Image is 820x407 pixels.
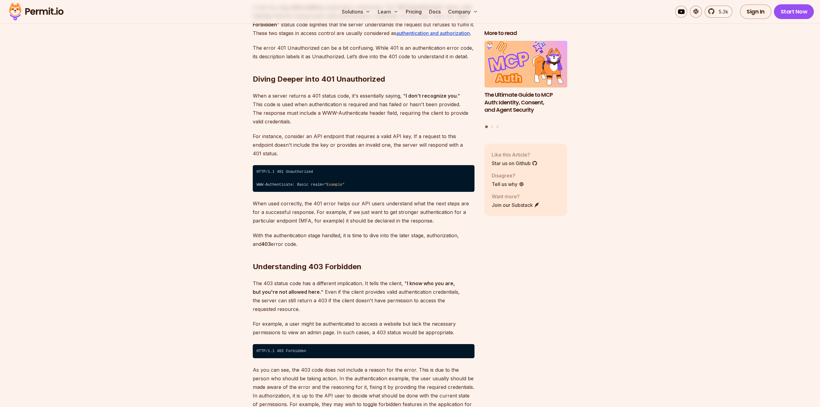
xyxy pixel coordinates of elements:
span: "Example" [324,183,345,187]
p: Disagree? [492,172,524,179]
p: With the authentication stage handled, it is time to dive into the later stage, authorization, an... [253,231,474,248]
strong: 403 [261,241,271,247]
a: Start Now [774,4,814,19]
code: HTTP/1.1 403 Forbidden [253,344,474,358]
button: Go to slide 2 [491,125,493,128]
h3: The Ultimate Guide to MCP Auth: Identity, Consent, and Agent Security [484,91,567,114]
div: Posts [484,41,567,129]
p: Like this Article? [492,151,537,158]
button: Learn [375,6,401,18]
span: 5.3k [715,8,728,15]
a: authentication and authorization [396,30,470,36]
p: Want more? [492,192,540,200]
p: The 403 status code has a different implication. It tells the client, " " Even if the client prov... [253,279,474,313]
p: For example, a user might be authenticated to access a website but lack the necessary permissions... [253,320,474,337]
button: Go to slide 1 [485,125,488,128]
h2: Diving Deeper into 401 Unauthorized [253,50,474,84]
a: Pricing [403,6,424,18]
strong: I don’t recognize you [406,93,457,99]
button: Company [446,6,480,18]
button: Solutions [339,6,373,18]
p: When used correctly, the 401 error helps our API users understand what the next steps are for a s... [253,199,474,225]
img: The Ultimate Guide to MCP Auth: Identity, Consent, and Agent Security [484,41,567,87]
button: Go to slide 3 [496,125,499,128]
p: For instance, consider an API endpoint that requires a valid API key. If a request to this endpoi... [253,132,474,158]
a: The Ultimate Guide to MCP Auth: Identity, Consent, and Agent SecurityThe Ultimate Guide to MCP Au... [484,41,567,122]
h2: Understanding 403 Forbidden [253,237,474,272]
a: Star us on Github [492,159,537,167]
a: Join our Substack [492,201,540,208]
code: HTTP/1.1 401 Unauthorized ⁠ WWW-Authenticate: Basic realm= [253,165,474,192]
li: 1 of 3 [484,41,567,122]
a: Docs [427,6,443,18]
a: Sign In [740,4,771,19]
p: When a server returns a 401 status code, it's essentially saying, " ." This code is used when aut... [253,91,474,126]
img: Permit logo [6,1,66,22]
p: The error 401 Unauthorized can be a bit confusing. While 401 is an authentication error code, its... [253,44,474,61]
strong: 403 Forbidden [253,13,467,28]
a: 5.3k [705,6,732,18]
a: Tell us why [492,180,524,188]
h2: More to read [484,29,567,37]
